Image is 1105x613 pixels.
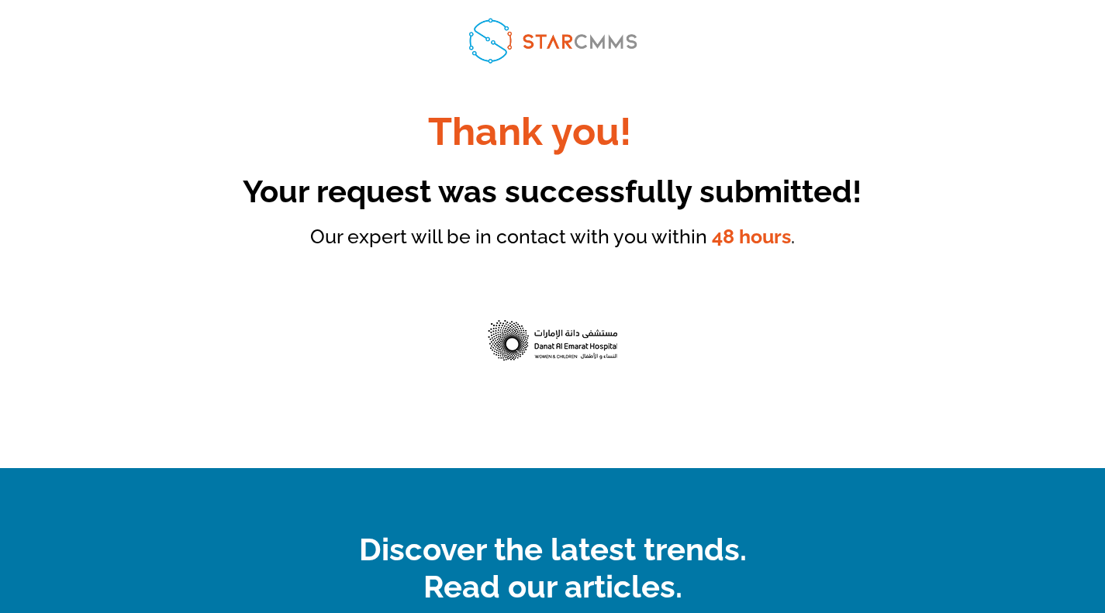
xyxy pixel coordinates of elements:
strong: 48 hours [712,225,791,248]
div: . [134,225,972,248]
h1: Thank you! [88,112,972,159]
img: STAR-Logo [461,10,645,71]
span: Our expert will be in contact with you within [310,225,707,248]
span: Discover the latest trends. Read our articles. [359,531,747,604]
img: hospital (1) [442,290,663,398]
span: Your request was successfully submitted! [243,173,862,209]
